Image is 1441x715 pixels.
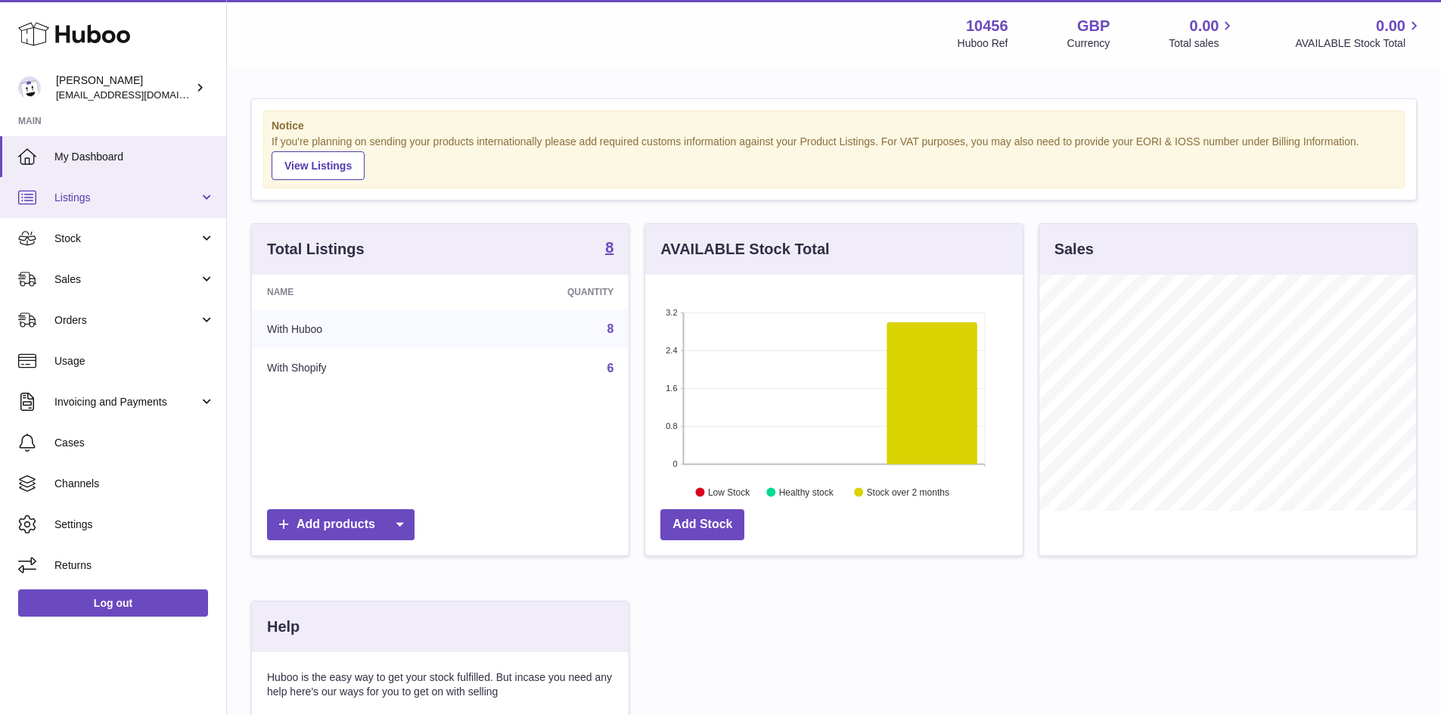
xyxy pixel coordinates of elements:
[607,322,613,335] a: 8
[54,354,215,368] span: Usage
[1376,16,1405,36] span: 0.00
[56,73,192,102] div: [PERSON_NAME]
[666,421,678,431] text: 0.8
[1077,16,1110,36] strong: GBP
[267,509,415,540] a: Add products
[54,313,199,328] span: Orders
[867,487,949,497] text: Stock over 2 months
[18,589,208,617] a: Log out
[272,119,1396,133] strong: Notice
[1169,16,1236,51] a: 0.00 Total sales
[660,239,829,260] h3: AVAILABLE Stock Total
[267,617,300,637] h3: Help
[1054,239,1094,260] h3: Sales
[1190,16,1219,36] span: 0.00
[267,239,365,260] h3: Total Listings
[708,487,750,497] text: Low Stock
[1169,36,1236,51] span: Total sales
[660,509,744,540] a: Add Stock
[666,346,678,355] text: 2.4
[56,89,222,101] span: [EMAIL_ADDRESS][DOMAIN_NAME]
[54,272,199,287] span: Sales
[1295,36,1423,51] span: AVAILABLE Stock Total
[605,240,613,258] a: 8
[605,240,613,255] strong: 8
[607,362,613,375] a: 6
[252,349,455,388] td: With Shopify
[673,459,678,468] text: 0
[18,76,41,99] img: internalAdmin-10456@internal.huboo.com
[267,670,613,699] p: Huboo is the easy way to get your stock fulfilled. But incase you need any help here's our ways f...
[779,487,834,497] text: Healthy stock
[54,232,199,246] span: Stock
[272,135,1396,180] div: If you're planning on sending your products internationally please add required customs informati...
[666,308,678,317] text: 3.2
[54,558,215,573] span: Returns
[958,36,1008,51] div: Huboo Ref
[666,384,678,393] text: 1.6
[54,518,215,532] span: Settings
[54,436,215,450] span: Cases
[966,16,1008,36] strong: 10456
[54,150,215,164] span: My Dashboard
[54,191,199,205] span: Listings
[1067,36,1110,51] div: Currency
[252,275,455,309] th: Name
[252,309,455,349] td: With Huboo
[455,275,629,309] th: Quantity
[1295,16,1423,51] a: 0.00 AVAILABLE Stock Total
[54,395,199,409] span: Invoicing and Payments
[272,151,365,180] a: View Listings
[54,477,215,491] span: Channels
